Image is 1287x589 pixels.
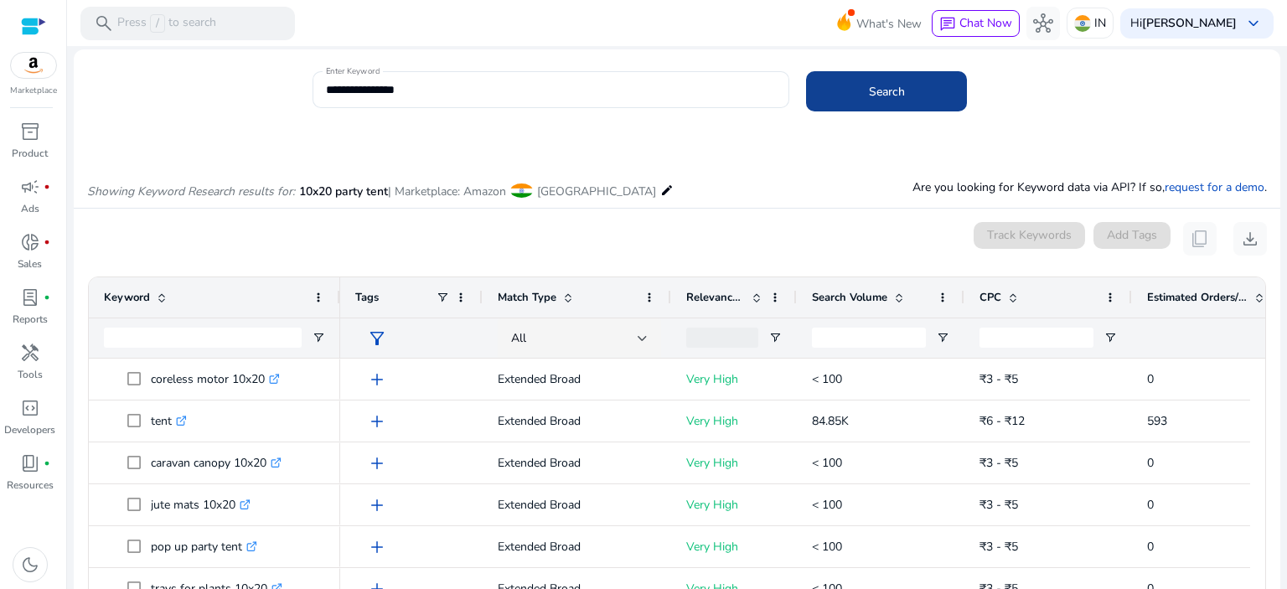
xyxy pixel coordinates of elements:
span: All [511,330,526,346]
span: What's New [856,9,922,39]
span: fiber_manual_record [44,460,50,467]
p: caravan canopy 10x20 [151,446,282,480]
span: | Marketplace: Amazon [388,183,506,199]
span: fiber_manual_record [44,239,50,245]
p: Press to search [117,14,216,33]
span: fiber_manual_record [44,183,50,190]
span: 84.85K [812,413,849,429]
img: amazon.svg [11,53,56,78]
b: [PERSON_NAME] [1142,15,1237,31]
p: Resources [7,478,54,493]
p: Very High [686,530,782,564]
span: 0 [1147,371,1154,387]
span: / [150,14,165,33]
span: ₹3 - ₹5 [979,539,1018,555]
p: tent [151,404,187,438]
span: handyman [20,343,40,363]
p: Marketplace [10,85,57,97]
span: campaign [20,177,40,197]
span: Search Volume [812,290,887,305]
span: add [367,369,387,390]
img: in.svg [1074,15,1091,32]
mat-label: Enter Keyword [326,65,380,77]
span: donut_small [20,232,40,252]
span: hub [1033,13,1053,34]
button: hub [1026,7,1060,40]
span: add [367,411,387,431]
button: Open Filter Menu [312,331,325,344]
span: Match Type [498,290,556,305]
span: < 100 [812,539,842,555]
mat-icon: edit [660,180,674,200]
p: Very High [686,362,782,396]
span: add [367,453,387,473]
span: Tags [355,290,379,305]
span: Relevance Score [686,290,745,305]
p: Very High [686,488,782,522]
span: [GEOGRAPHIC_DATA] [537,183,656,199]
span: Search [869,83,905,101]
p: Extended Broad [498,530,656,564]
input: Search Volume Filter Input [812,328,926,348]
button: download [1233,222,1267,256]
p: Reports [13,312,48,327]
p: Hi [1130,18,1237,29]
span: 0 [1147,539,1154,555]
span: Chat Now [959,15,1012,31]
button: Open Filter Menu [1104,331,1117,344]
p: Developers [4,422,55,437]
p: Very High [686,446,782,480]
button: Open Filter Menu [768,331,782,344]
p: Sales [18,256,42,271]
span: CPC [979,290,1001,305]
p: coreless motor 10x20 [151,362,280,396]
span: chat [939,16,956,33]
span: 10x20 party tent [299,183,388,199]
button: Search [806,71,967,111]
p: pop up party tent [151,530,257,564]
span: < 100 [812,455,842,471]
span: ₹6 - ₹12 [979,413,1025,429]
button: Open Filter Menu [936,331,949,344]
span: download [1240,229,1260,249]
p: Extended Broad [498,488,656,522]
span: < 100 [812,497,842,513]
input: Keyword Filter Input [104,328,302,348]
span: add [367,537,387,557]
span: 0 [1147,455,1154,471]
p: Are you looking for Keyword data via API? If so, . [912,178,1267,196]
span: Estimated Orders/Month [1147,290,1248,305]
span: inventory_2 [20,121,40,142]
span: filter_alt [367,328,387,349]
button: chatChat Now [932,10,1020,37]
p: Very High [686,404,782,438]
p: jute mats 10x20 [151,488,251,522]
input: CPC Filter Input [979,328,1093,348]
span: add [367,495,387,515]
span: fiber_manual_record [44,294,50,301]
span: dark_mode [20,555,40,575]
i: Showing Keyword Research results for: [87,183,295,199]
span: search [94,13,114,34]
p: Extended Broad [498,446,656,480]
span: code_blocks [20,398,40,418]
span: < 100 [812,371,842,387]
p: Ads [21,201,39,216]
span: ₹3 - ₹5 [979,497,1018,513]
p: Extended Broad [498,362,656,396]
span: 0 [1147,497,1154,513]
span: lab_profile [20,287,40,307]
p: Tools [18,367,43,382]
a: request for a demo [1165,179,1264,195]
p: Product [12,146,48,161]
p: Extended Broad [498,404,656,438]
span: keyboard_arrow_down [1243,13,1264,34]
span: ₹3 - ₹5 [979,455,1018,471]
span: ₹3 - ₹5 [979,371,1018,387]
span: book_4 [20,453,40,473]
span: Keyword [104,290,150,305]
span: 593 [1147,413,1167,429]
p: IN [1094,8,1106,38]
